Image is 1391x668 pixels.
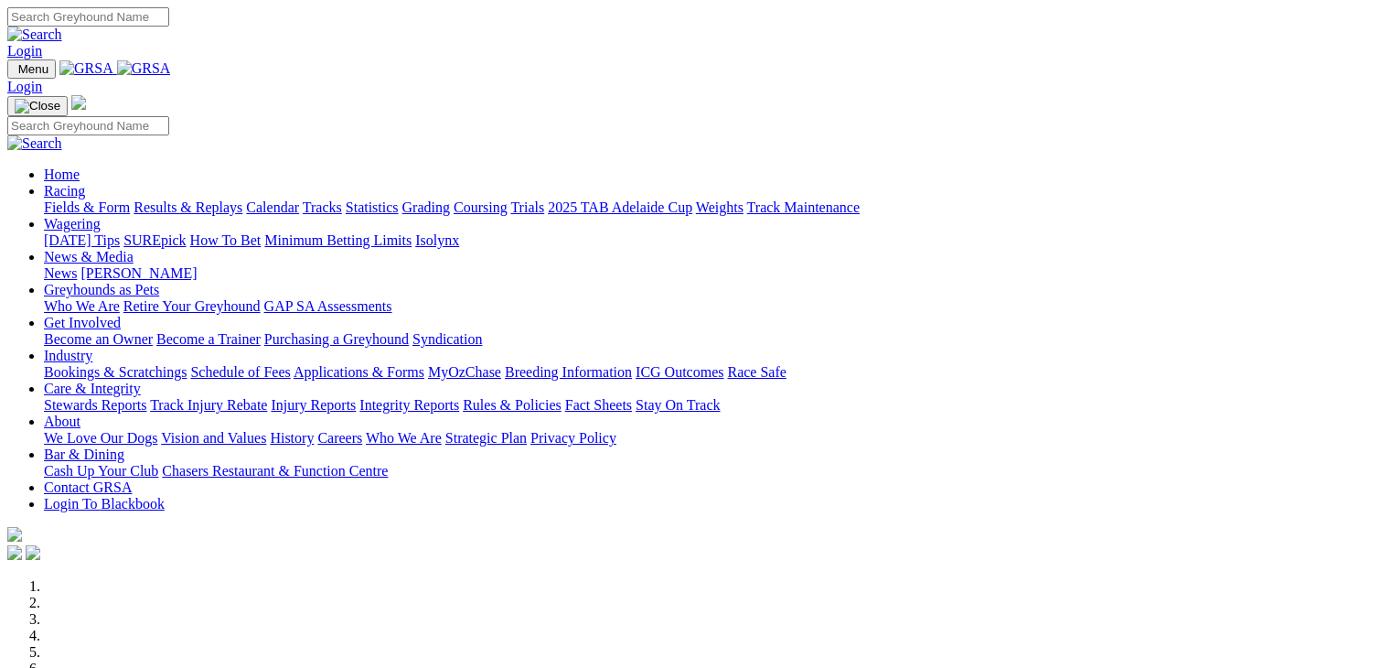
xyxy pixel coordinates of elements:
[7,43,42,59] a: Login
[264,331,409,347] a: Purchasing a Greyhound
[317,430,362,446] a: Careers
[44,298,1384,315] div: Greyhounds as Pets
[44,447,124,462] a: Bar & Dining
[530,430,616,446] a: Privacy Policy
[7,79,42,94] a: Login
[44,463,1384,479] div: Bar & Dining
[727,364,786,380] a: Race Safe
[123,232,186,248] a: SUREpick
[359,397,459,413] a: Integrity Reports
[346,199,399,215] a: Statistics
[7,116,169,135] input: Search
[303,199,342,215] a: Tracks
[565,397,632,413] a: Fact Sheets
[402,199,450,215] a: Grading
[548,199,692,215] a: 2025 TAB Adelaide Cup
[412,331,482,347] a: Syndication
[7,7,169,27] input: Search
[44,183,85,199] a: Racing
[44,381,141,396] a: Care & Integrity
[161,430,266,446] a: Vision and Values
[7,59,56,79] button: Toggle navigation
[18,62,48,76] span: Menu
[80,265,197,281] a: [PERSON_NAME]
[44,414,80,429] a: About
[44,232,120,248] a: [DATE] Tips
[26,545,40,560] img: twitter.svg
[270,430,314,446] a: History
[44,397,1384,414] div: Care & Integrity
[246,199,299,215] a: Calendar
[15,99,60,113] img: Close
[463,397,562,413] a: Rules & Policies
[7,527,22,542] img: logo-grsa-white.png
[44,430,157,446] a: We Love Our Dogs
[696,199,744,215] a: Weights
[747,199,860,215] a: Track Maintenance
[44,199,130,215] a: Fields & Form
[44,249,134,264] a: News & Media
[44,430,1384,447] div: About
[44,216,101,232] a: Wagering
[7,96,68,116] button: Toggle navigation
[264,232,412,248] a: Minimum Betting Limits
[636,397,720,413] a: Stay On Track
[44,479,132,495] a: Contact GRSA
[190,232,262,248] a: How To Bet
[44,232,1384,249] div: Wagering
[454,199,508,215] a: Coursing
[117,60,171,77] img: GRSA
[7,27,62,43] img: Search
[271,397,356,413] a: Injury Reports
[44,496,165,512] a: Login To Blackbook
[636,364,723,380] a: ICG Outcomes
[190,364,290,380] a: Schedule of Fees
[123,298,261,314] a: Retire Your Greyhound
[44,315,121,330] a: Get Involved
[7,545,22,560] img: facebook.svg
[44,298,120,314] a: Who We Are
[156,331,261,347] a: Become a Trainer
[162,463,388,479] a: Chasers Restaurant & Function Centre
[44,331,153,347] a: Become an Owner
[44,282,159,297] a: Greyhounds as Pets
[505,364,632,380] a: Breeding Information
[44,265,1384,282] div: News & Media
[294,364,424,380] a: Applications & Forms
[71,95,86,110] img: logo-grsa-white.png
[44,199,1384,216] div: Racing
[510,199,544,215] a: Trials
[428,364,501,380] a: MyOzChase
[366,430,442,446] a: Who We Are
[44,348,92,363] a: Industry
[44,167,80,182] a: Home
[134,199,242,215] a: Results & Replays
[44,331,1384,348] div: Get Involved
[445,430,527,446] a: Strategic Plan
[44,397,146,413] a: Stewards Reports
[44,364,1384,381] div: Industry
[415,232,459,248] a: Isolynx
[7,135,62,152] img: Search
[44,265,77,281] a: News
[59,60,113,77] img: GRSA
[150,397,267,413] a: Track Injury Rebate
[264,298,392,314] a: GAP SA Assessments
[44,463,158,479] a: Cash Up Your Club
[44,364,187,380] a: Bookings & Scratchings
